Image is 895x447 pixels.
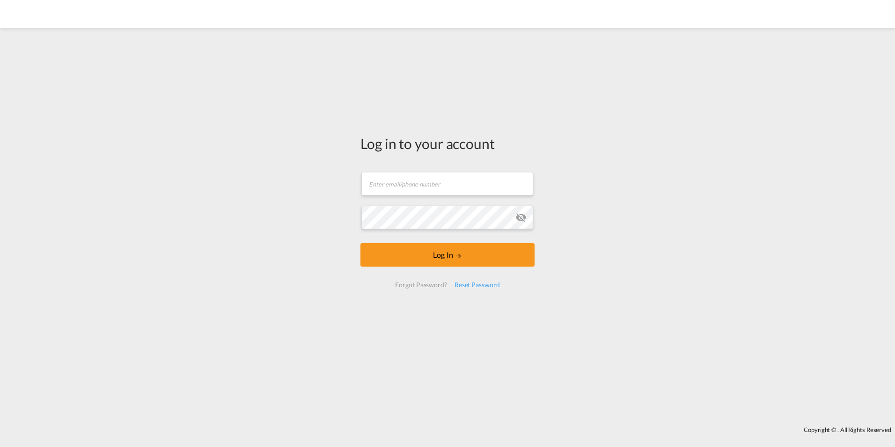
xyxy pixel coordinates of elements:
div: Forgot Password? [391,276,450,293]
input: Enter email/phone number [361,172,533,195]
md-icon: icon-eye-off [515,212,527,223]
div: Log in to your account [360,134,535,153]
button: LOGIN [360,243,535,267]
div: Reset Password [451,276,504,293]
